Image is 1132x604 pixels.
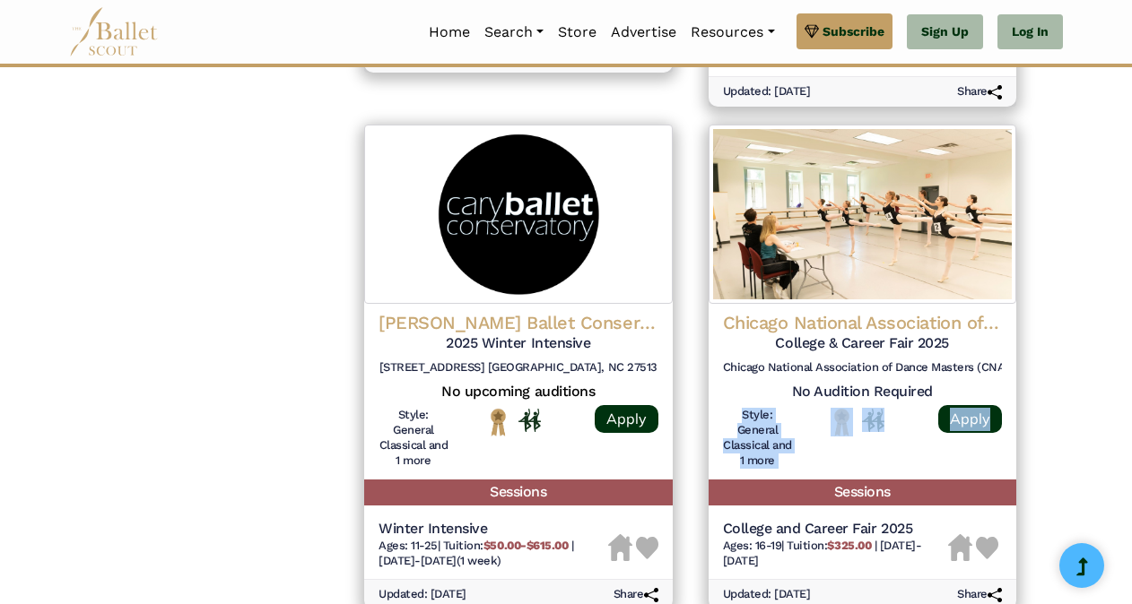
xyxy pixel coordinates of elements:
[595,405,658,433] a: Apply
[948,534,972,561] img: Housing Unavailable
[823,22,884,41] span: Subscribe
[379,408,448,469] h6: Style: General Classical and 1 more
[709,125,1017,304] img: Logo
[976,537,998,559] img: Heart
[723,587,811,602] h6: Updated: [DATE]
[443,539,571,552] span: Tuition:
[477,13,551,51] a: Search
[827,539,871,552] b: $325.00
[379,520,608,539] h5: Winter Intensive
[938,405,1002,433] a: Apply
[723,539,782,552] span: Ages: 16-19
[379,539,608,569] h6: | |
[723,520,949,539] h5: College and Career Fair 2025
[422,13,477,51] a: Home
[723,311,1003,334] h4: Chicago National Association of Dance Masters (CNADM)
[723,408,793,469] h6: Style: General Classical and 1 more
[487,408,509,436] img: National
[723,334,1003,353] h5: College & Career Fair 2025
[805,22,819,41] img: gem.svg
[379,311,658,334] h4: [PERSON_NAME] Ballet Conservatory
[957,84,1002,99] h6: Share
[379,554,501,567] span: [DATE]-[DATE] (1 week)
[636,537,658,559] img: Heart
[797,13,893,49] a: Subscribe
[957,587,1002,602] h6: Share
[723,84,811,99] h6: Updated: [DATE]
[723,383,1003,401] h5: No Audition Required
[723,539,949,569] h6: | |
[379,383,658,401] h5: No upcoming auditions
[723,539,922,567] span: [DATE]-[DATE]
[518,409,541,432] img: In Person
[379,334,658,353] h5: 2025 Winter Intensive
[997,14,1063,50] a: Log In
[379,587,466,602] h6: Updated: [DATE]
[831,408,853,436] img: National
[551,13,604,51] a: Store
[709,479,1017,505] h5: Sessions
[483,539,568,552] b: $50.00-$615.00
[614,587,658,602] h6: Share
[684,13,781,51] a: Resources
[604,13,684,51] a: Advertise
[379,539,438,552] span: Ages: 11-25
[723,360,1003,375] h6: Chicago National Association of Dance Masters (CNADM) [STREET_ADDRESS][PERSON_NAME]
[608,534,632,561] img: Housing Unavailable
[364,479,673,505] h5: Sessions
[907,14,983,50] a: Sign Up
[862,409,884,432] img: In Person
[364,125,673,304] img: Logo
[379,360,658,375] h6: [STREET_ADDRESS] [GEOGRAPHIC_DATA], NC 27513
[787,539,874,552] span: Tuition:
